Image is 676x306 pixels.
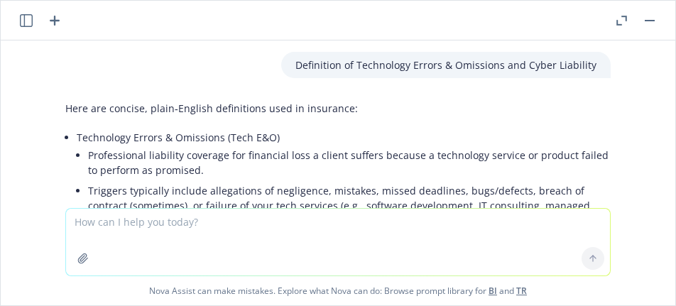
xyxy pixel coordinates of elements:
[77,130,611,145] p: Technology Errors & Omissions (Tech E&O)
[516,285,527,297] a: TR
[295,58,596,72] p: Definition of Technology Errors & Omissions and Cyber Liability
[88,180,611,231] li: Triggers typically include allegations of negligence, mistakes, missed deadlines, bugs/defects, b...
[65,101,611,116] p: Here are concise, plain‑English definitions used in insurance:
[88,145,611,180] li: Professional liability coverage for financial loss a client suffers because a technology service ...
[6,276,670,305] span: Nova Assist can make mistakes. Explore what Nova can do: Browse prompt library for and
[489,285,497,297] a: BI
